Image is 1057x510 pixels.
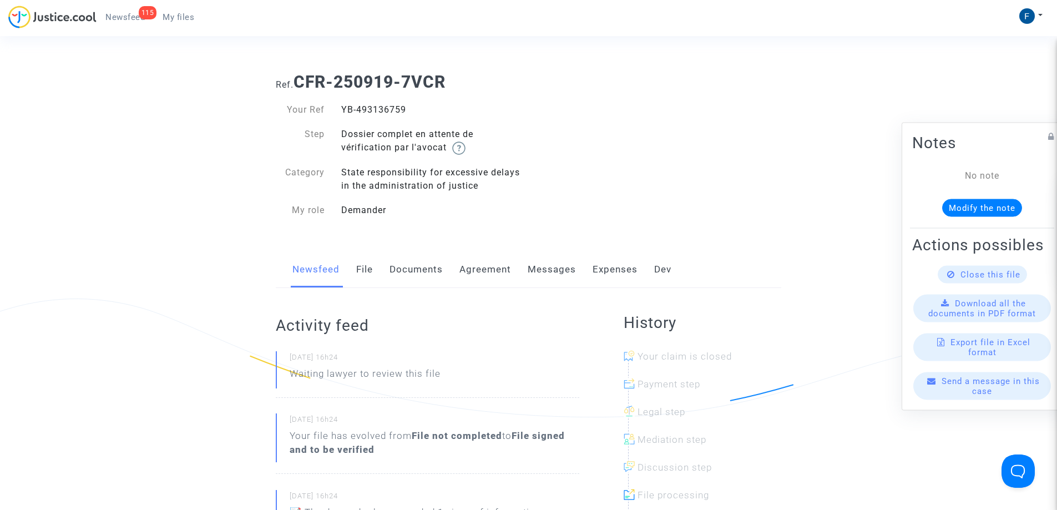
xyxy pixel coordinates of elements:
[290,352,579,367] small: [DATE] 16h24
[333,204,529,217] div: Demander
[912,235,1052,254] h2: Actions possibles
[290,491,579,506] small: [DATE] 16h24
[333,128,529,155] div: Dossier complet en attente de vérification par l'avocat
[459,251,511,288] a: Agreement
[8,6,97,28] img: jc-logo.svg
[929,169,1035,182] div: No note
[356,251,373,288] a: File
[276,316,579,335] h2: Activity feed
[412,430,502,441] b: File not completed
[290,415,579,429] small: [DATE] 16h24
[528,251,576,288] a: Messages
[654,251,671,288] a: Dev
[139,6,157,19] div: 115
[276,79,294,90] span: Ref.
[267,204,333,217] div: My role
[333,103,529,117] div: YB-493136759
[97,9,154,26] a: 115Newsfeed
[942,199,1022,216] button: Modify the note
[163,12,194,22] span: My files
[1019,8,1035,24] img: ACg8ocIaYFVzipBxthOrwvXAZ1ReaZH557WLo1yOhEKwc8UPmIoSwQ=s96-c
[294,72,446,92] b: CFR-250919-7VCR
[912,133,1052,152] h2: Notes
[593,251,638,288] a: Expenses
[290,429,579,457] div: Your file has evolved from to
[154,9,203,26] a: My files
[950,337,1030,357] span: Export file in Excel format
[390,251,443,288] a: Documents
[290,367,441,386] p: Waiting lawyer to review this file
[928,298,1036,318] span: Download all the documents in PDF format
[624,313,781,332] h2: History
[1002,455,1035,488] iframe: Help Scout Beacon - Open
[638,351,732,362] span: Your claim is closed
[267,128,333,155] div: Step
[105,12,145,22] span: Newsfeed
[960,269,1020,279] span: Close this file
[267,103,333,117] div: Your Ref
[267,166,333,193] div: Category
[452,142,466,155] img: help.svg
[942,376,1040,396] span: Send a message in this case
[333,166,529,193] div: State responsibility for excessive delays in the administration of justice
[292,251,340,288] a: Newsfeed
